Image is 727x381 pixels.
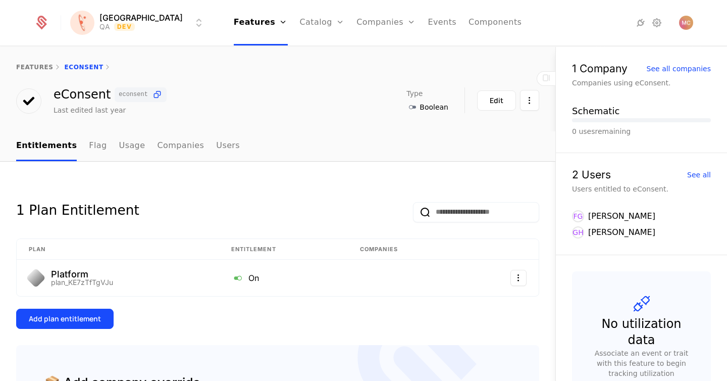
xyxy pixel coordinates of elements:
[73,12,205,34] button: Select environment
[572,184,711,194] div: Users entitled to eConsent.
[16,131,539,161] nav: Main
[490,96,503,106] div: Edit
[477,90,516,111] button: Edit
[572,78,711,88] div: Companies using eConsent.
[687,171,711,178] div: See all
[572,210,584,222] div: FG
[592,316,691,348] div: No utilization data
[420,102,448,112] span: Boolean
[17,239,219,260] th: Plan
[54,105,126,115] div: Last edited last year
[29,314,101,324] div: Add plan entitlement
[51,270,113,279] div: Platform
[16,202,139,222] div: 1 Plan Entitlement
[406,90,423,97] span: Type
[99,14,183,22] span: [GEOGRAPHIC_DATA]
[572,63,628,74] div: 1 Company
[16,64,54,71] a: features
[16,131,77,161] a: Entitlements
[635,17,647,29] a: Integrations
[51,279,113,286] div: plan_KE7zTfTgVJu
[679,16,693,30] button: Open user button
[16,131,240,161] ul: Choose Sub Page
[647,65,711,72] div: See all companies
[89,131,107,161] a: Flag
[216,131,240,161] a: Users
[572,169,611,180] div: 2 Users
[572,104,619,118] button: Schematic
[588,210,655,222] div: [PERSON_NAME]
[572,226,584,239] div: GH
[679,16,693,30] img: Marijana Colovic
[99,22,110,32] div: QA
[16,309,114,329] button: Add plan entitlement
[651,17,663,29] a: Settings
[231,271,336,284] div: On
[520,90,539,111] button: Select action
[114,23,135,31] span: Dev
[572,126,711,136] div: 0 uses remaining
[588,348,695,378] div: Associate an event or trait with this feature to begin tracking utilization
[70,11,94,35] img: Florence
[348,239,463,260] th: Companies
[588,226,655,239] div: [PERSON_NAME]
[119,131,145,161] a: Usage
[510,270,527,286] button: Select action
[157,131,204,161] a: Companies
[54,87,167,102] div: eConsent
[219,239,348,260] th: Entitlement
[119,91,148,98] span: econsent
